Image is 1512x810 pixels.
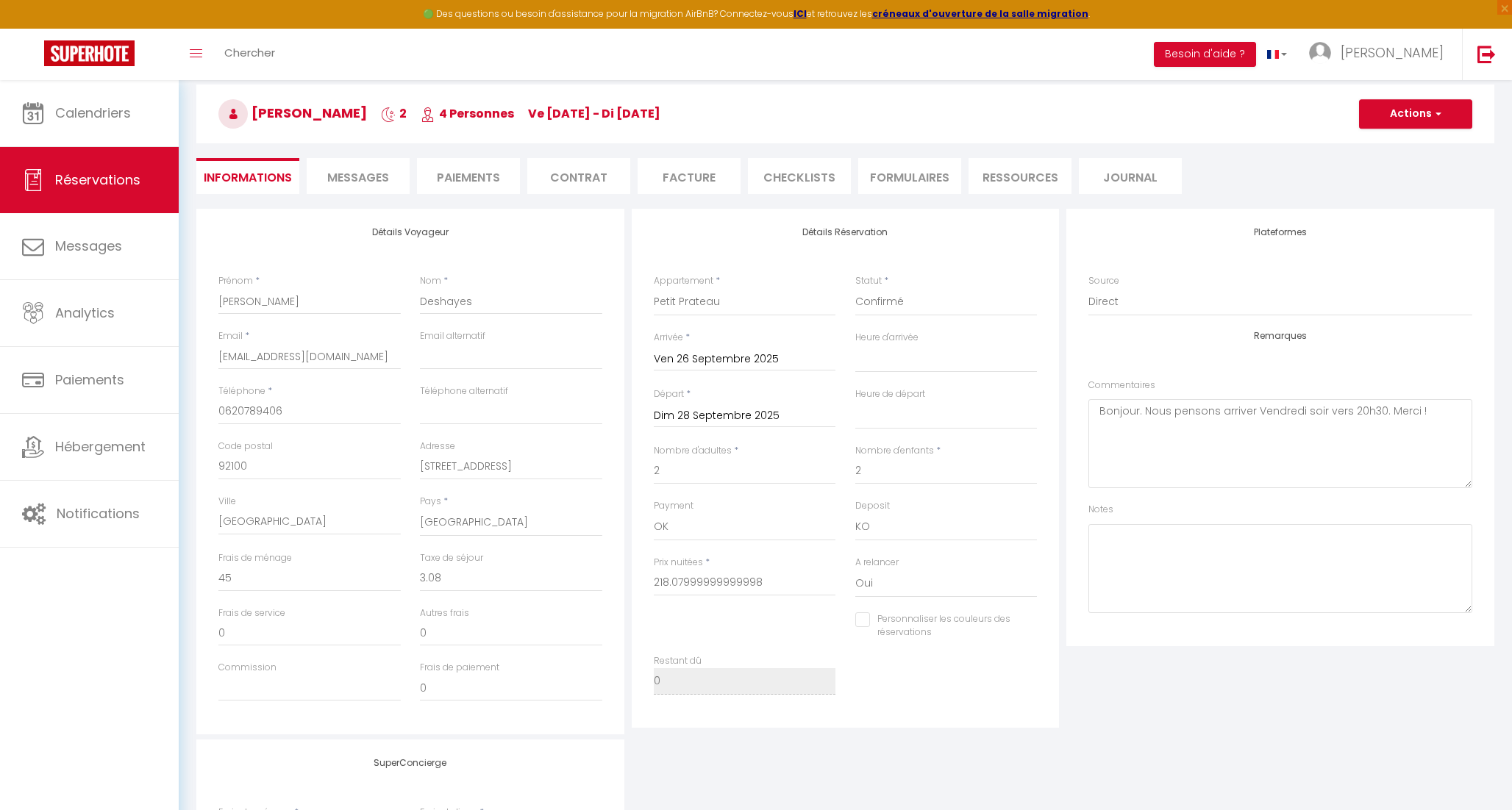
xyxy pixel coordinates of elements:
[420,551,483,565] label: Taxe de séjour
[855,274,882,288] label: Statut
[420,606,469,620] label: Autres frais
[218,495,236,509] label: Ville
[855,387,925,401] label: Heure de départ
[1088,274,1119,288] label: Source
[1477,45,1496,63] img: logout
[1088,331,1472,341] h4: Remarques
[420,329,485,343] label: Email alternatif
[654,274,713,288] label: Appartement
[420,495,441,509] label: Pays
[420,384,508,398] label: Téléphone alternatif
[654,331,683,345] label: Arrivée
[381,105,407,122] span: 2
[1088,503,1113,517] label: Notes
[528,105,660,122] span: ve [DATE] - di [DATE]
[224,45,275,60] span: Chercher
[654,556,703,570] label: Prix nuitées
[794,7,807,20] a: ICI
[218,661,277,675] label: Commission
[654,444,732,458] label: Nombre d'adultes
[417,158,520,194] li: Paiements
[654,227,1038,237] h4: Détails Réservation
[1079,158,1182,194] li: Journal
[55,304,115,322] span: Analytics
[1154,42,1256,67] button: Besoin d'aide ?
[654,387,684,401] label: Départ
[55,437,146,456] span: Hébergement
[855,444,934,458] label: Nombre d'enfants
[218,606,285,620] label: Frais de service
[218,551,292,565] label: Frais de ménage
[1298,29,1462,80] a: ... [PERSON_NAME]
[421,105,514,122] span: 4 Personnes
[1359,99,1472,129] button: Actions
[55,104,131,122] span: Calendriers
[654,654,702,668] label: Restant dû
[872,7,1088,20] a: créneaux d'ouverture de la salle migration
[969,158,1071,194] li: Ressources
[420,274,441,288] label: Nom
[858,158,961,194] li: FORMULAIRES
[213,29,286,80] a: Chercher
[654,499,693,513] label: Payment
[1088,227,1472,237] h4: Plateformes
[327,169,389,186] span: Messages
[855,499,890,513] label: Deposit
[44,40,135,66] img: Super Booking
[196,158,299,194] li: Informations
[1088,379,1155,393] label: Commentaires
[55,237,122,255] span: Messages
[218,758,602,768] h4: SuperConcierge
[218,274,253,288] label: Prénom
[218,104,367,122] span: [PERSON_NAME]
[218,440,273,454] label: Code postal
[748,158,851,194] li: CHECKLISTS
[420,440,455,454] label: Adresse
[638,158,741,194] li: Facture
[1341,43,1444,62] span: [PERSON_NAME]
[855,331,919,345] label: Heure d'arrivée
[1309,42,1331,64] img: ...
[855,556,899,570] label: A relancer
[218,227,602,237] h4: Détails Voyageur
[420,661,499,675] label: Frais de paiement
[218,329,243,343] label: Email
[57,504,140,523] span: Notifications
[527,158,630,194] li: Contrat
[55,370,124,389] span: Paiements
[218,384,265,398] label: Téléphone
[12,6,56,50] button: Ouvrir le widget de chat LiveChat
[55,171,140,189] span: Réservations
